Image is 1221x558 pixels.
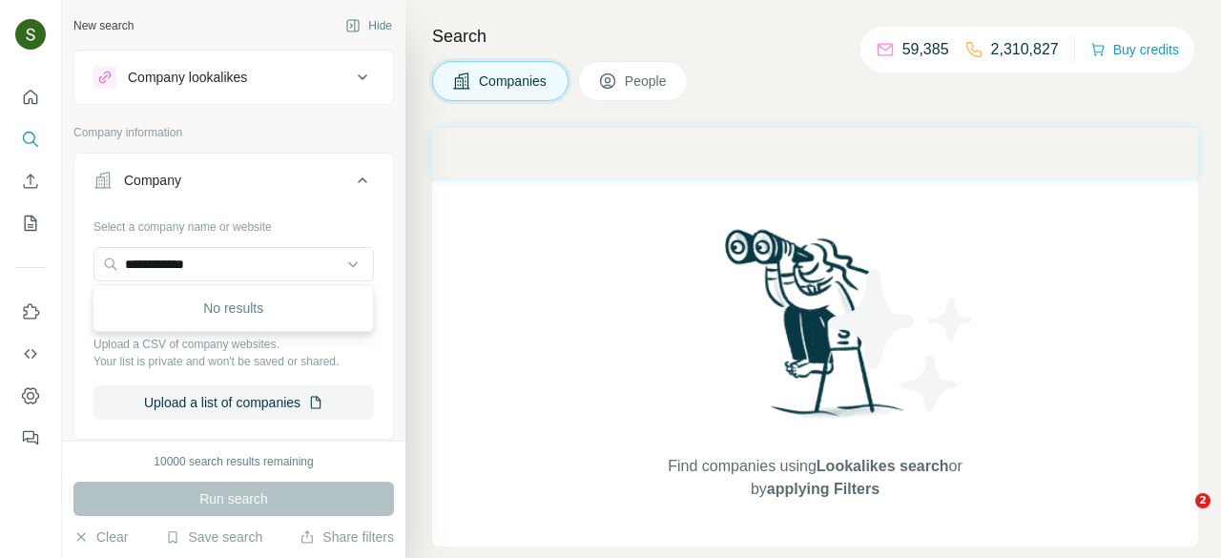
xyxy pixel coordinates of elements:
[479,72,548,91] span: Companies
[991,38,1059,61] p: 2,310,827
[124,171,181,190] div: Company
[93,353,374,370] p: Your list is private and won't be saved or shared.
[1195,493,1211,508] span: 2
[154,453,313,470] div: 10000 search results remaining
[300,527,394,547] button: Share filters
[73,17,134,34] div: New search
[73,527,128,547] button: Clear
[432,23,1198,50] h4: Search
[15,421,46,455] button: Feedback
[15,164,46,198] button: Enrich CSV
[128,68,247,87] div: Company lookalikes
[716,224,915,437] img: Surfe Illustration - Woman searching with binoculars
[332,11,405,40] button: Hide
[432,128,1198,178] iframe: Banner
[93,211,374,236] div: Select a company name or website
[15,80,46,114] button: Quick start
[73,124,394,141] p: Company information
[74,157,393,211] button: Company
[93,385,374,420] button: Upload a list of companies
[165,527,262,547] button: Save search
[15,295,46,329] button: Use Surfe on LinkedIn
[15,337,46,371] button: Use Surfe API
[15,122,46,156] button: Search
[1156,493,1202,539] iframe: Intercom live chat
[816,255,987,426] img: Surfe Illustration - Stars
[625,72,669,91] span: People
[817,458,949,474] span: Lookalikes search
[1090,36,1179,63] button: Buy credits
[97,289,369,327] div: No results
[74,54,393,100] button: Company lookalikes
[15,19,46,50] img: Avatar
[15,206,46,240] button: My lists
[662,455,967,501] span: Find companies using or by
[767,481,880,497] span: applying Filters
[15,379,46,413] button: Dashboard
[902,38,949,61] p: 59,385
[93,336,374,353] p: Upload a CSV of company websites.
